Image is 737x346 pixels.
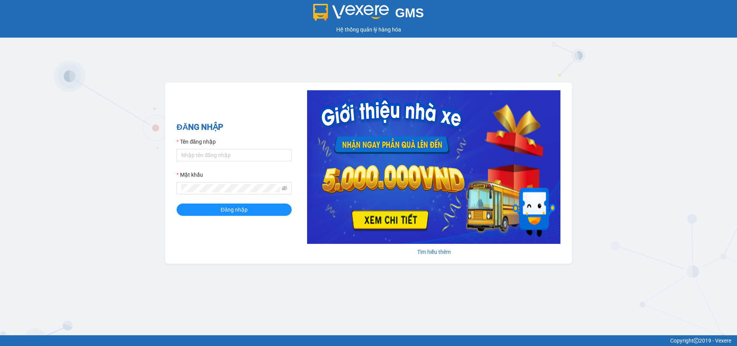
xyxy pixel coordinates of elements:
h2: ĐĂNG NHẬP [177,121,292,134]
input: Mật khẩu [181,184,280,192]
label: Tên đăng nhập [177,137,216,146]
div: Tìm hiểu thêm [307,248,560,256]
input: Tên đăng nhập [177,149,292,161]
label: Mật khẩu [177,171,203,179]
img: banner-0 [307,90,560,244]
span: eye-invisible [282,185,287,191]
a: GMS [313,12,424,18]
span: copyright [694,338,699,343]
div: Hệ thống quản lý hàng hóa [2,25,735,34]
div: Copyright 2019 - Vexere [6,336,731,345]
span: Đăng nhập [221,205,248,214]
button: Đăng nhập [177,204,292,216]
span: GMS [395,6,424,20]
img: logo 2 [313,4,389,21]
